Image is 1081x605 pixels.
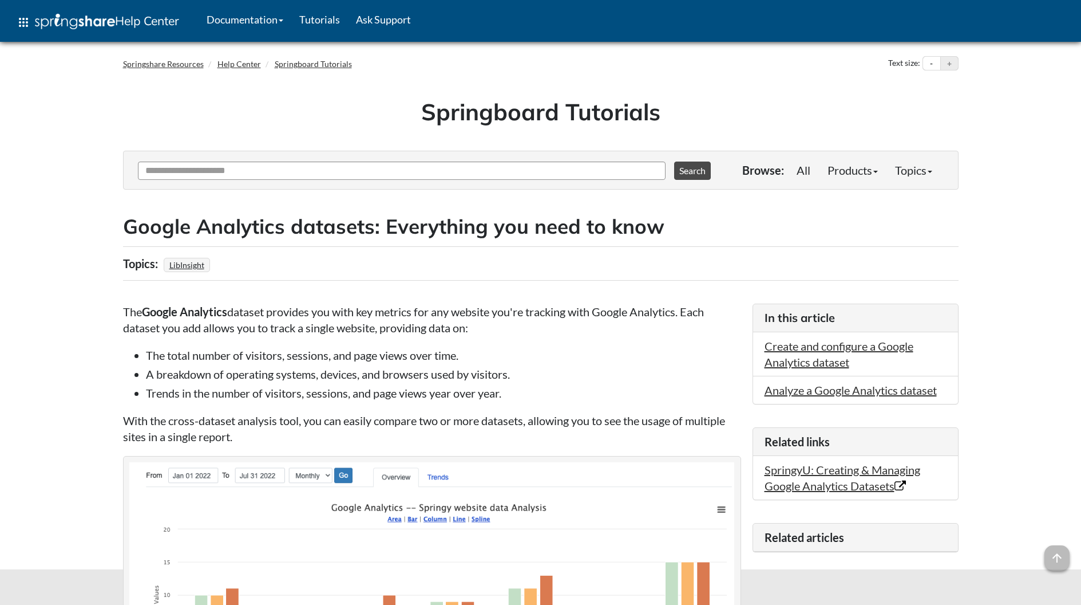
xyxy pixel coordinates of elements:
span: Related articles [765,531,844,544]
a: arrow_upward [1044,547,1070,560]
a: Topics [886,159,941,182]
button: Search [674,162,711,180]
p: With the cross-dataset analysis tool, you can easily compare two or more datasets, allowing you t... [123,412,741,445]
button: Increase text size [941,57,958,70]
strong: Google Analytics [142,305,227,319]
a: Products [819,159,886,182]
a: SpringyU: Creating & Managing Google Analytics Datasets [765,463,920,493]
a: Tutorials [291,5,348,34]
span: Related links [765,435,830,449]
p: Browse: [742,162,784,178]
li: The total number of visitors, sessions, and page views over time. [146,347,741,363]
a: Help Center [217,59,261,69]
a: All [788,159,819,182]
div: Text size: [886,56,922,71]
a: Analyze a Google Analytics dataset [765,383,937,397]
div: This site uses cookies as well as records your IP address for usage statistics. [112,578,970,596]
li: A breakdown of operating systems, devices, and browsers used by visitors. [146,366,741,382]
h2: Google Analytics datasets: Everything you need to know [123,213,959,241]
a: Documentation [199,5,291,34]
button: Decrease text size [923,57,940,70]
div: Topics: [123,253,161,274]
a: apps Help Center [9,5,187,40]
h1: Springboard Tutorials [132,96,950,128]
li: Trends in the number of visitors, sessions, and page views year over year. [146,385,741,401]
span: Help Center [115,13,179,28]
a: Create and configure a Google Analytics dataset [765,339,913,369]
span: apps [17,15,30,29]
a: LibInsight [168,257,206,273]
a: Springshare Resources [123,59,204,69]
span: arrow_upward [1044,545,1070,571]
a: Springboard Tutorials [275,59,352,69]
img: Springshare [35,14,115,29]
p: The dataset provides you with key metrics for any website you're tracking with Google Analytics. ... [123,304,741,336]
a: Ask Support [348,5,419,34]
h3: In this article [765,310,947,326]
